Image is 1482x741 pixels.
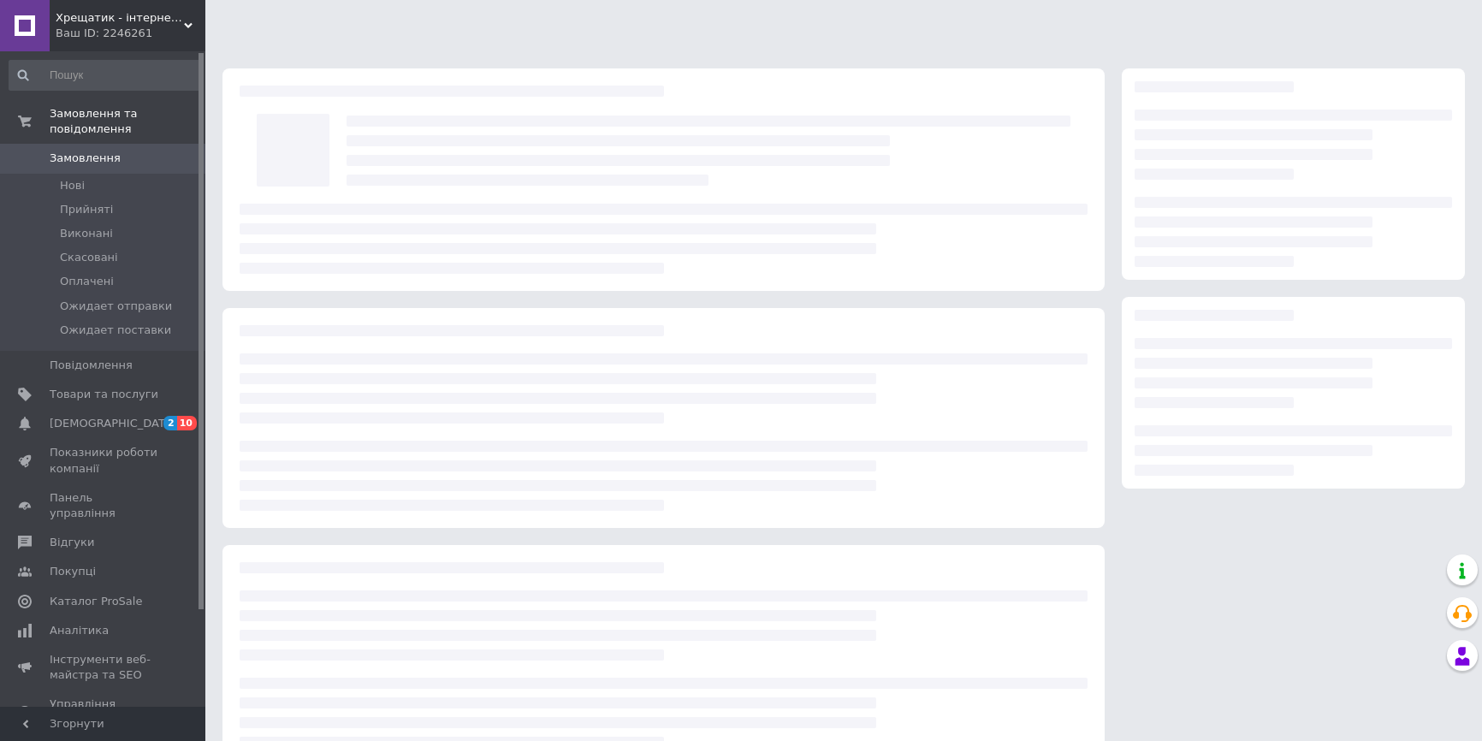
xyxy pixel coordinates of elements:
span: 10 [177,416,197,430]
span: Хрещатик - інтернет магазин взуття [56,10,184,26]
span: Панель управління [50,490,158,521]
div: Ваш ID: 2246261 [56,26,205,41]
span: Ожидает поставки [60,323,171,338]
span: Відгуки [50,535,94,550]
span: Товари та послуги [50,387,158,402]
span: Аналітика [50,623,109,638]
span: Управління сайтом [50,697,158,727]
span: 2 [163,416,177,430]
input: Пошук [9,60,201,91]
span: Повідомлення [50,358,133,373]
span: Інструменти веб-майстра та SEO [50,652,158,683]
span: Нові [60,178,85,193]
span: Каталог ProSale [50,594,142,609]
span: Замовлення та повідомлення [50,106,205,137]
span: Покупці [50,564,96,579]
span: Скасовані [60,250,118,265]
span: [DEMOGRAPHIC_DATA] [50,416,176,431]
span: Виконані [60,226,113,241]
span: Прийняті [60,202,113,217]
span: Оплачені [60,274,114,289]
span: Ожидает отправки [60,299,172,314]
span: Показники роботи компанії [50,445,158,476]
span: Замовлення [50,151,121,166]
